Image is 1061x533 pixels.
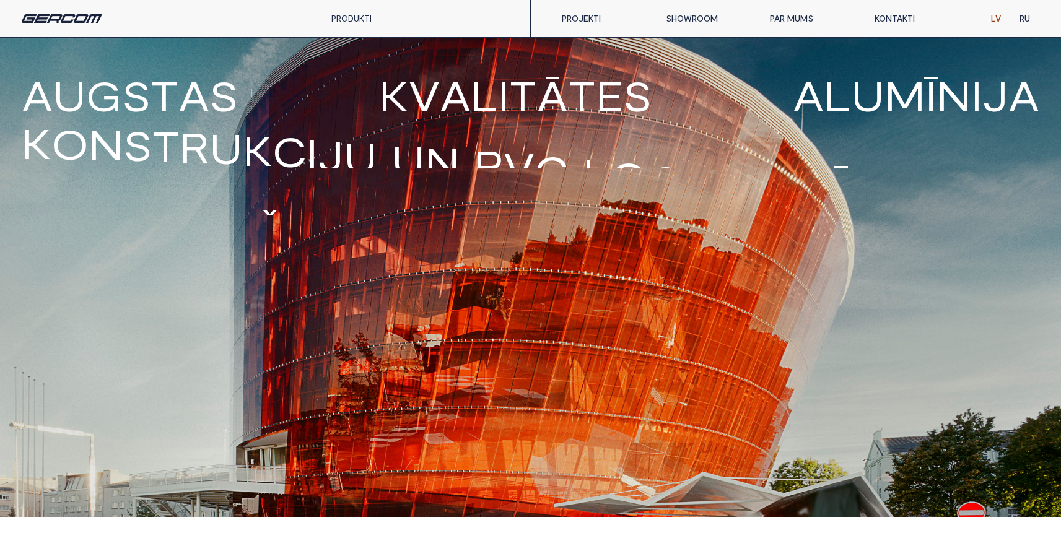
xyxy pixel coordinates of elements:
a: PRODUKTI [331,13,372,24]
span: g [647,159,683,201]
span: Š [255,210,284,253]
span: o [51,123,89,165]
a: LV [982,6,1010,31]
span: n [425,141,460,183]
span: s [209,74,238,116]
span: P [474,144,504,186]
span: u [209,127,243,169]
a: SHOWROOM [657,6,761,31]
span: ī [925,74,937,116]
span: t [799,163,827,206]
a: KONTAKTI [865,6,969,31]
span: u [851,74,884,116]
span: e [596,74,623,116]
span: V [943,163,975,206]
span: n [89,123,123,165]
span: ē [827,163,854,206]
span: n [937,74,971,116]
span: k [379,74,409,116]
span: o [610,155,647,197]
span: a [440,74,471,116]
a: RU [1010,6,1039,31]
span: v [409,74,440,116]
span: u [895,163,928,206]
span: V [187,210,218,253]
span: a [1008,74,1039,116]
span: s [623,74,652,116]
span: t [151,74,178,116]
span: t [152,124,180,167]
span: u [683,163,717,205]
span: s [731,163,759,206]
span: u [391,139,425,181]
span: k [243,129,273,171]
span: u [344,136,377,178]
span: l [583,152,610,194]
span: T [128,210,156,253]
a: PAR MUMS [761,6,865,31]
span: A [156,210,187,253]
span: t [509,74,537,116]
span: a [793,74,824,116]
span: A [22,74,53,116]
a: PROJEKTI [552,6,657,31]
span: c [273,130,307,172]
span: m [884,74,925,116]
span: Z [33,210,61,253]
span: r [180,126,209,168]
span: i [307,132,318,174]
span: l [471,74,498,116]
span: k [22,122,51,164]
span: s [122,74,151,116]
span: A [284,210,315,253]
span: l [824,74,851,116]
span: i [971,74,982,116]
span: m [854,163,895,206]
span: C [535,149,569,191]
span: O [218,210,255,253]
span: V [504,146,535,188]
span: G [61,210,97,253]
span: j [318,134,344,176]
span: V [975,163,1007,206]
span: s [771,163,799,206]
span: N [315,210,349,253]
span: V [1007,163,1039,206]
span: ā [537,74,568,116]
span: i [498,74,509,116]
span: u [53,74,86,116]
span: t [568,74,596,116]
span: g [86,74,122,116]
span: A [97,210,128,253]
span: I [22,210,33,253]
span: j [982,74,1008,116]
span: i [759,163,771,206]
span: a [178,74,209,116]
span: s [123,124,152,166]
span: A [349,210,380,253]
